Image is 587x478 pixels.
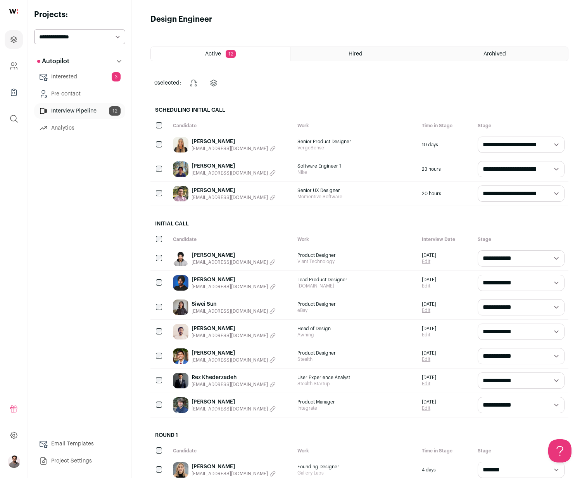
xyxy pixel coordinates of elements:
[422,356,436,362] a: Edit
[192,259,268,265] span: [EMAIL_ADDRESS][DOMAIN_NAME]
[192,463,276,471] a: [PERSON_NAME]
[297,326,414,332] span: Head of Design
[173,348,188,364] img: e1fe43520f7cf366ca1b77bf49fe61bb638f02ad4c4384948c3fadd663f9e5f6.jpg
[192,145,268,152] span: [EMAIL_ADDRESS][DOMAIN_NAME]
[192,162,276,170] a: [PERSON_NAME]
[297,283,414,289] span: [DOMAIN_NAME]
[418,182,474,206] div: 20 hours
[192,187,276,194] a: [PERSON_NAME]
[37,57,69,66] p: Autopilot
[422,381,436,387] a: Edit
[226,50,236,58] span: 12
[192,381,276,388] button: [EMAIL_ADDRESS][DOMAIN_NAME]
[8,455,20,468] img: 486088-medium_jpg
[34,120,125,136] a: Analytics
[192,308,268,314] span: [EMAIL_ADDRESS][DOMAIN_NAME]
[293,232,418,246] div: Work
[290,47,429,61] a: Hired
[192,357,268,363] span: [EMAIL_ADDRESS][DOMAIN_NAME]
[192,325,276,333] a: [PERSON_NAME]
[474,119,568,133] div: Stage
[349,51,363,57] span: Hired
[192,471,276,477] button: [EMAIL_ADDRESS][DOMAIN_NAME]
[173,186,188,201] img: da34488db2c0976e3c33531d71d23061aa855e0f59679ca64bd6cdc6d60b9038.jpg
[192,406,268,412] span: [EMAIL_ADDRESS][DOMAIN_NAME]
[34,9,125,20] h2: Projects:
[169,119,293,133] div: Candidate
[205,51,221,57] span: Active
[297,356,414,362] span: Stealth
[474,232,568,246] div: Stage
[173,300,188,315] img: 118b8e56572c5ef151c271f124b9114b4a15e8087bd46409e83264a197f2cb8c
[297,277,414,283] span: Lead Product Designer
[34,436,125,452] a: Email Templates
[422,326,436,332] span: [DATE]
[297,307,414,313] span: eBay
[34,54,125,69] button: Autopilot
[173,397,188,413] img: 3a8eeca4a38ed932a17fb7d9a87d08ca48d50a630bc3046ac07c40f34d4525b4.jpg
[192,138,276,145] a: [PERSON_NAME]
[422,301,436,307] span: [DATE]
[192,284,276,290] button: [EMAIL_ADDRESS][DOMAIN_NAME]
[297,464,414,470] span: Founding Designer
[297,301,414,307] span: Product Designer
[422,258,436,265] a: Edit
[422,277,436,283] span: [DATE]
[173,462,188,478] img: dad2d390c1cee5ba2f1c9736326d3253ef1859db105cfbcb90d71b13ecb60918.jpg
[173,161,188,177] img: 4d71b95f9bbe3a62fc839a4baf4ea028e0df51ee3fe18de7db7d9cd40fd605b3.jpg
[154,80,157,86] span: 0
[192,357,276,363] button: [EMAIL_ADDRESS][DOMAIN_NAME]
[169,444,293,458] div: Candidate
[192,170,268,176] span: [EMAIL_ADDRESS][DOMAIN_NAME]
[173,324,188,339] img: 84d6cda9d93ab809ac70145ecf01bba99a36d7befe1a27c1d1b2b1b6aa8e6662.jpg
[192,145,276,152] button: [EMAIL_ADDRESS][DOMAIN_NAME]
[429,47,568,61] a: Archived
[5,30,23,49] a: Projects
[422,350,436,356] span: [DATE]
[297,252,414,258] span: Product Designer
[297,470,414,476] span: Gallery Labs
[422,374,436,381] span: [DATE]
[483,51,506,57] span: Archived
[418,232,474,246] div: Interview Date
[150,215,568,232] h2: Initial Call
[192,471,268,477] span: [EMAIL_ADDRESS][DOMAIN_NAME]
[8,455,20,468] button: Open dropdown
[297,381,414,387] span: Stealth Startup
[34,453,125,469] a: Project Settings
[192,398,276,406] a: [PERSON_NAME]
[169,232,293,246] div: Candidate
[422,405,436,411] a: Edit
[192,349,276,357] a: [PERSON_NAME]
[422,399,436,405] span: [DATE]
[297,187,414,194] span: Senior UX Designer
[297,374,414,381] span: User Experience Analyst
[9,9,18,14] img: wellfound-shorthand-0d5821cbd27db2630d0214b213865d53afaa358527fdda9d0ea32b1df1b89c2c.svg
[192,276,276,284] a: [PERSON_NAME]
[548,439,571,462] iframe: Help Scout Beacon - Open
[173,251,188,266] img: 606e6b87a192b51ee60f28a4bfde3b27910281ae030ad0625eeae969a8fcf24a.jpg
[297,258,414,265] span: Viant Technology
[418,157,474,181] div: 23 hours
[192,170,276,176] button: [EMAIL_ADDRESS][DOMAIN_NAME]
[5,83,23,102] a: Company Lists
[173,373,188,388] img: 2c9804a3ee6e0c21e0507a7eafa049cd54d2b60f61d97183f19f14e8a89e48df.jpg
[192,284,268,290] span: [EMAIL_ADDRESS][DOMAIN_NAME]
[293,444,418,458] div: Work
[192,333,276,339] button: [EMAIL_ADDRESS][DOMAIN_NAME]
[192,194,268,201] span: [EMAIL_ADDRESS][DOMAIN_NAME]
[418,444,474,458] div: Time in Stage
[418,133,474,157] div: 10 days
[192,300,276,308] a: Siwei Sun
[34,69,125,85] a: Interested3
[192,308,276,314] button: [EMAIL_ADDRESS][DOMAIN_NAME]
[192,251,276,259] a: [PERSON_NAME]
[150,427,568,444] h2: Round 1
[34,86,125,102] a: Pre-contact
[192,194,276,201] button: [EMAIL_ADDRESS][DOMAIN_NAME]
[150,14,212,25] h1: Design Engineer
[297,194,414,200] span: Momentive Software
[192,381,268,388] span: [EMAIL_ADDRESS][DOMAIN_NAME]
[5,57,23,75] a: Company and ATS Settings
[297,163,414,169] span: Software Engineer 1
